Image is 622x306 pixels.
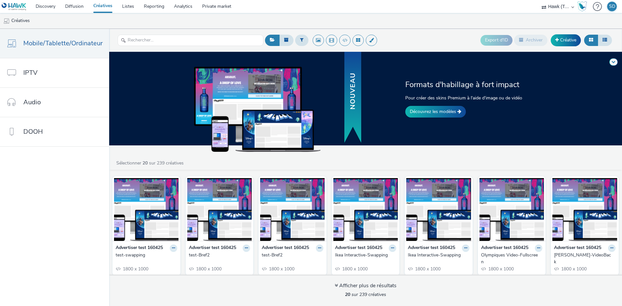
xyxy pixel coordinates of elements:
strong: Advertiser test 160425 [481,244,528,252]
strong: 20 [345,291,350,298]
img: Ikea Interactive-Swapping visual [406,178,471,241]
span: sur 239 créatives [345,291,386,298]
button: Export d'ID [480,35,513,45]
strong: Advertiser test 160425 [189,244,236,252]
a: Créative [551,34,581,46]
a: [PERSON_NAME]-VideoBack [554,252,616,265]
span: DOOH [23,127,43,136]
span: 1800 x 1000 [341,266,368,272]
span: 1800 x 1000 [414,266,441,272]
a: Ikea Interactive-Swapping [335,252,397,258]
a: test-Bref2 [262,252,323,258]
div: test-swapping [116,252,175,258]
strong: Advertiser test 160425 [408,244,455,252]
div: Ikea Interactive-Swapping [335,252,394,258]
span: 1800 x 1000 [122,266,148,272]
div: SD [609,2,615,11]
button: Liste [598,35,612,46]
div: Afficher plus de résultats [335,282,397,289]
a: test-Bref2 [189,252,250,258]
input: Rechercher... [118,35,263,46]
a: Découvrez les modèles [405,106,466,118]
button: Grille [584,35,598,46]
div: test-Bref2 [262,252,321,258]
img: mobile [3,18,10,24]
img: test-swapping visual [114,178,179,241]
img: Bwin Sliding-VideoBack visual [552,178,617,241]
span: 1800 x 1000 [195,266,222,272]
a: Ikea Interactive-Swapping [408,252,469,258]
img: banner with new text [343,51,363,144]
img: Olympiques Video-Fullscreen visual [479,178,544,241]
img: example of skins on dekstop, tablet and mobile devices [194,67,320,152]
span: IPTV [23,68,38,77]
a: Olympiques Video-Fullscreen [481,252,543,265]
a: Hawk Academy [577,1,590,12]
strong: 20 [143,160,148,166]
span: Mobile/Tablette/Ordinateur [23,39,103,48]
button: Archiver [514,35,547,46]
strong: Advertiser test 160425 [554,244,601,252]
strong: Advertiser test 160425 [262,244,309,252]
h2: Formats d'habillage à fort impact [405,79,530,90]
span: Audio [23,97,41,107]
a: test-swapping [116,252,177,258]
span: 1800 x 1000 [268,266,294,272]
div: [PERSON_NAME]-VideoBack [554,252,613,265]
div: test-Bref2 [189,252,248,258]
div: Ikea Interactive-Swapping [408,252,467,258]
a: Sélectionner sur 239 créatives [116,160,186,166]
img: undefined Logo [2,3,27,11]
span: 1800 x 1000 [488,266,514,272]
img: Ikea Interactive-Swapping visual [333,178,398,241]
div: Olympiques Video-Fullscreen [481,252,540,265]
p: Pour créer des skins Premium à l'aide d'image ou de vidéo [405,95,530,101]
img: test-Bref2 visual [187,178,252,241]
strong: Advertiser test 160425 [335,244,382,252]
span: 1800 x 1000 [560,266,587,272]
strong: Advertiser test 160425 [116,244,163,252]
img: test-Bref2 visual [260,178,325,241]
img: Hawk Academy [577,1,587,12]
